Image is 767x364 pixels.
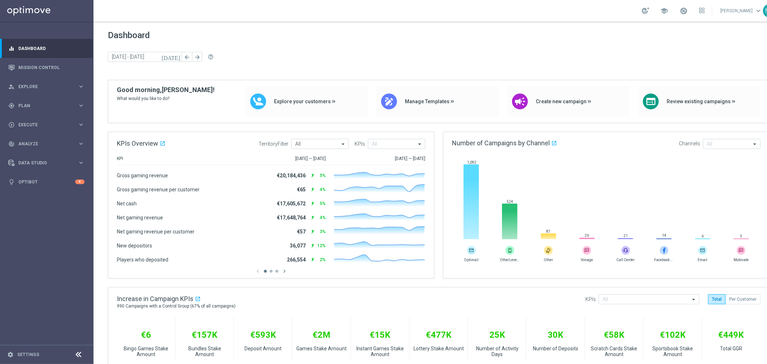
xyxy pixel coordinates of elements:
i: track_changes [8,141,15,147]
span: school [660,7,668,15]
span: Explore [18,85,78,89]
i: person_search [8,83,15,90]
div: 4 [75,179,85,184]
a: Settings [17,352,39,357]
a: Dashboard [18,39,85,58]
button: Data Studio keyboard_arrow_right [8,160,85,166]
button: play_circle_outline Execute keyboard_arrow_right [8,122,85,128]
i: keyboard_arrow_right [78,83,85,90]
div: Optibot [8,172,85,191]
i: keyboard_arrow_right [78,140,85,147]
a: Mission Control [18,58,85,77]
button: Mission Control [8,65,85,70]
button: equalizer Dashboard [8,46,85,51]
i: play_circle_outline [8,122,15,128]
div: Dashboard [8,39,85,58]
span: keyboard_arrow_down [754,7,762,15]
div: Mission Control [8,58,85,77]
i: keyboard_arrow_right [78,102,85,109]
button: track_changes Analyze keyboard_arrow_right [8,141,85,147]
div: Explore [8,83,78,90]
i: lightbulb [8,179,15,185]
div: Data Studio [8,160,78,166]
button: gps_fixed Plan keyboard_arrow_right [8,103,85,109]
div: Analyze [8,141,78,147]
i: settings [7,351,14,358]
span: Analyze [18,142,78,146]
i: gps_fixed [8,103,15,109]
i: keyboard_arrow_right [78,121,85,128]
button: lightbulb Optibot 4 [8,179,85,185]
span: Execute [18,123,78,127]
i: keyboard_arrow_right [78,159,85,166]
span: Data Studio [18,161,78,165]
i: equalizer [8,45,15,52]
div: Plan [8,103,78,109]
div: Execute [8,122,78,128]
a: Optibot [18,172,75,191]
a: [PERSON_NAME]keyboard_arrow_down [720,5,763,16]
span: Plan [18,104,78,108]
button: person_search Explore keyboard_arrow_right [8,84,85,90]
